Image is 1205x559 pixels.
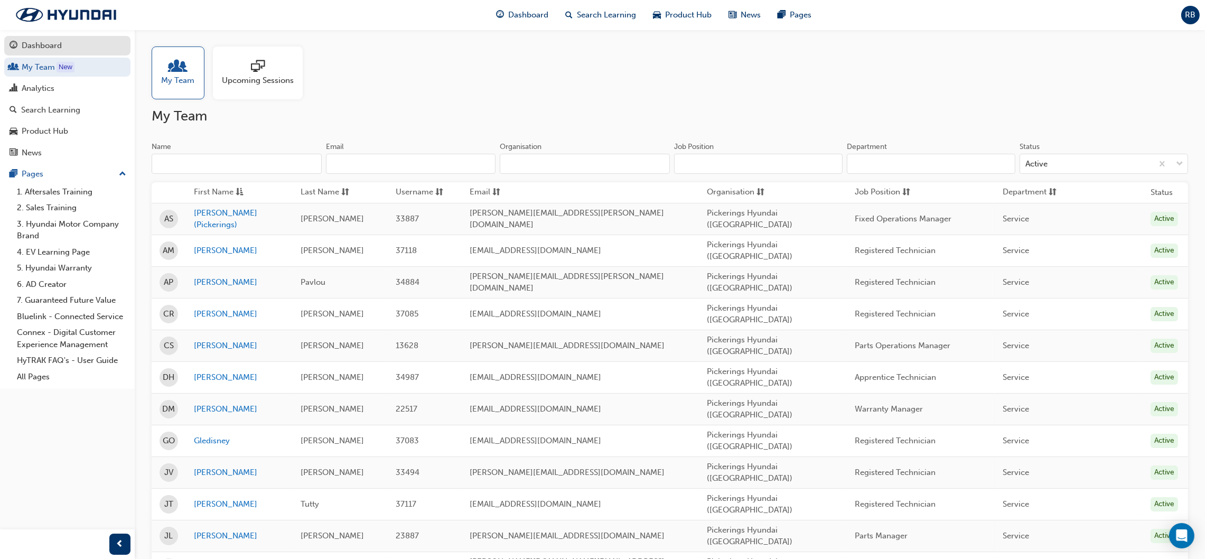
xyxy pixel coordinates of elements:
[396,531,419,541] span: 23887
[13,244,130,260] a: 4. EV Learning Page
[1003,341,1029,350] span: Service
[653,8,661,22] span: car-icon
[152,46,213,99] a: My Team
[4,58,130,77] a: My Team
[10,63,17,72] span: people-icon
[470,436,601,445] span: [EMAIL_ADDRESS][DOMAIN_NAME]
[707,186,765,199] button: Organisationsorting-icon
[396,372,419,382] span: 34987
[13,200,130,216] a: 2. Sales Training
[163,371,175,384] span: DH
[163,435,175,447] span: GO
[509,9,549,21] span: Dashboard
[222,74,294,87] span: Upcoming Sessions
[488,4,557,26] a: guage-iconDashboard
[707,186,754,199] span: Organisation
[707,272,792,293] span: Pickerings Hyundai ([GEOGRAPHIC_DATA])
[301,309,364,319] span: [PERSON_NAME]
[116,538,124,551] span: prev-icon
[1003,531,1029,541] span: Service
[1003,277,1029,287] span: Service
[847,154,1015,174] input: Department
[557,4,645,26] a: search-iconSearch Learning
[171,60,185,74] span: people-icon
[194,276,285,288] a: [PERSON_NAME]
[1151,497,1178,511] div: Active
[1003,372,1029,382] span: Service
[194,435,285,447] a: Gledisney
[707,462,792,483] span: Pickerings Hyundai ([GEOGRAPHIC_DATA])
[194,308,285,320] a: [PERSON_NAME]
[213,46,311,99] a: Upcoming Sessions
[57,62,74,72] div: Tooltip anchor
[4,164,130,184] button: Pages
[1185,9,1196,21] span: RB
[10,106,17,115] span: search-icon
[707,240,792,262] span: Pickerings Hyundai ([GEOGRAPHIC_DATA])
[500,154,670,174] input: Organisation
[194,186,233,199] span: First Name
[1020,142,1040,152] div: Status
[396,186,433,199] span: Username
[13,352,130,369] a: HyTRAK FAQ's - User Guide
[470,246,601,255] span: [EMAIL_ADDRESS][DOMAIN_NAME]
[500,142,541,152] div: Organisation
[13,216,130,244] a: 3. Hyundai Motor Company Brand
[13,309,130,325] a: Bluelink - Connected Service
[164,467,173,479] span: JV
[4,143,130,163] a: News
[301,372,364,382] span: [PERSON_NAME]
[22,168,43,180] div: Pages
[470,341,665,350] span: [PERSON_NAME][EMAIL_ADDRESS][DOMAIN_NAME]
[1151,275,1178,290] div: Active
[22,147,42,159] div: News
[470,272,664,293] span: [PERSON_NAME][EMAIL_ADDRESS][PERSON_NAME][DOMAIN_NAME]
[855,341,950,350] span: Parts Operations Manager
[674,154,843,174] input: Job Position
[497,8,505,22] span: guage-icon
[470,404,601,414] span: [EMAIL_ADDRESS][DOMAIN_NAME]
[4,100,130,120] a: Search Learning
[778,8,786,22] span: pages-icon
[326,154,496,174] input: Email
[194,207,285,231] a: [PERSON_NAME] (Pickerings)
[577,9,637,21] span: Search Learning
[1151,529,1178,543] div: Active
[396,186,454,199] button: Usernamesorting-icon
[163,245,175,257] span: AM
[470,499,601,509] span: [EMAIL_ADDRESS][DOMAIN_NAME]
[251,60,265,74] span: sessionType_ONLINE_URL-icon
[1176,157,1183,171] span: down-icon
[707,335,792,357] span: Pickerings Hyundai ([GEOGRAPHIC_DATA])
[1049,186,1057,199] span: sorting-icon
[22,125,68,137] div: Product Hub
[396,436,419,445] span: 37083
[729,8,737,22] span: news-icon
[10,127,17,136] span: car-icon
[396,309,418,319] span: 37085
[396,246,417,255] span: 37118
[194,530,285,542] a: [PERSON_NAME]
[707,303,792,325] span: Pickerings Hyundai ([GEOGRAPHIC_DATA])
[164,213,173,225] span: AS
[301,531,364,541] span: [PERSON_NAME]
[902,186,910,199] span: sorting-icon
[855,436,936,445] span: Registered Technician
[1151,402,1178,416] div: Active
[5,4,127,26] img: Trak
[396,214,419,223] span: 33887
[4,36,130,55] a: Dashboard
[721,4,770,26] a: news-iconNews
[396,277,419,287] span: 34884
[1151,370,1178,385] div: Active
[119,167,126,181] span: up-icon
[194,186,252,199] button: First Nameasc-icon
[855,404,923,414] span: Warranty Manager
[301,186,339,199] span: Last Name
[855,531,908,541] span: Parts Manager
[194,403,285,415] a: [PERSON_NAME]
[4,122,130,141] a: Product Hub
[22,82,54,95] div: Analytics
[1151,244,1178,258] div: Active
